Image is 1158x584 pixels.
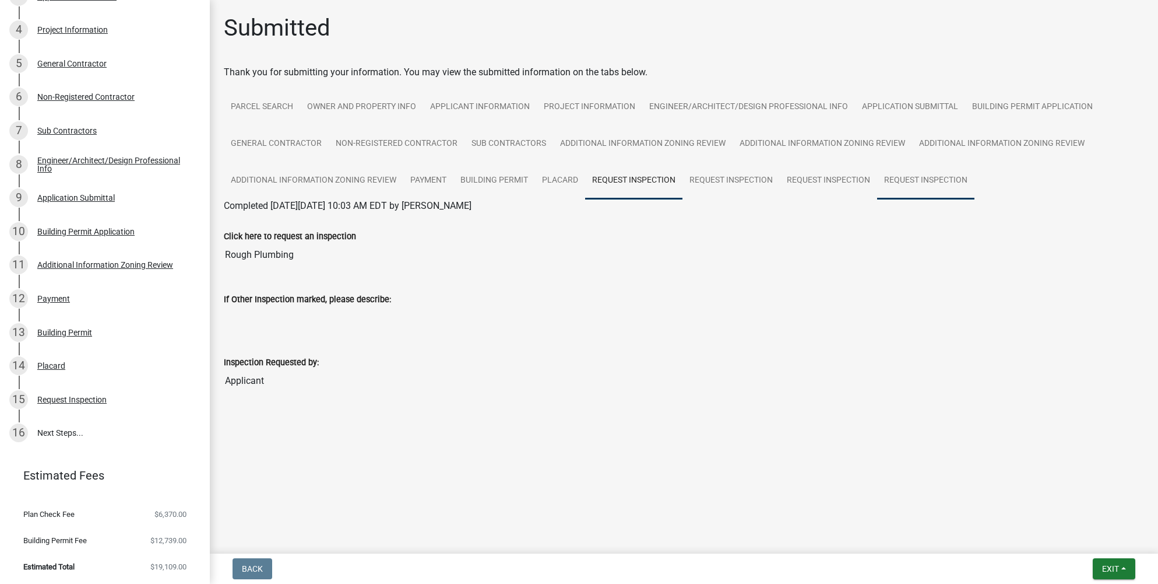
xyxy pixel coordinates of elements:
a: Additional Information Zoning Review [733,125,912,163]
div: General Contractor [37,60,107,68]
a: Building Permit [453,162,535,200]
div: 14 [9,356,28,375]
div: 7 [9,121,28,140]
div: 15 [9,390,28,409]
a: Non-Registered Contractor [329,125,464,163]
div: 10 [9,222,28,241]
div: Building Permit [37,328,92,337]
a: Owner and Property Info [300,89,423,126]
div: 4 [9,20,28,39]
span: Back [242,564,263,573]
div: 13 [9,323,28,342]
a: Payment [403,162,453,200]
div: Additional Information Zoning Review [37,261,173,269]
div: 6 [9,88,28,106]
span: Building Permit Fee [23,537,87,544]
span: $12,739.00 [150,537,186,544]
div: Sub Contractors [37,127,97,135]
span: Exit [1102,564,1119,573]
div: Placard [37,362,65,370]
button: Back [233,558,272,579]
div: Payment [37,295,70,303]
label: If Other Inspection marked, please describe: [224,296,391,304]
div: Building Permit Application [37,228,135,236]
a: Additional Information Zoning Review [553,125,733,163]
div: 8 [9,155,28,174]
div: 16 [9,424,28,442]
a: General Contractor [224,125,329,163]
div: Request Inspection [37,396,107,404]
div: 12 [9,289,28,308]
a: Project Information [537,89,642,126]
span: Estimated Total [23,563,75,571]
a: Additional Information Zoning Review [912,125,1092,163]
label: Click here to request an inspection [224,233,356,241]
a: Applicant Information [423,89,537,126]
a: Request Inspection [877,162,974,200]
div: Non-Registered Contractor [37,93,135,101]
a: Request Inspection [682,162,780,200]
span: $19,109.00 [150,563,186,571]
a: Estimated Fees [9,464,191,487]
a: Placard [535,162,585,200]
div: Thank you for submitting your information. You may view the submitted information on the tabs below. [224,65,1144,79]
a: Sub Contractors [464,125,553,163]
a: Building Permit Application [965,89,1100,126]
a: Parcel search [224,89,300,126]
div: Application Submittal [37,194,115,202]
div: Project Information [37,26,108,34]
div: 9 [9,188,28,207]
a: Additional Information Zoning Review [224,162,403,200]
a: Application Submittal [855,89,965,126]
a: Request Inspection [780,162,877,200]
div: Engineer/Architect/Design Professional Info [37,156,191,173]
span: Plan Check Fee [23,510,75,518]
a: Engineer/Architect/Design Professional Info [642,89,855,126]
span: Completed [DATE][DATE] 10:03 AM EDT by [PERSON_NAME] [224,200,471,211]
label: Inspection Requested by: [224,359,319,367]
div: 5 [9,54,28,73]
h1: Submitted [224,14,330,42]
span: $6,370.00 [154,510,186,518]
button: Exit [1093,558,1135,579]
div: 11 [9,256,28,274]
a: Request Inspection [585,162,682,200]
